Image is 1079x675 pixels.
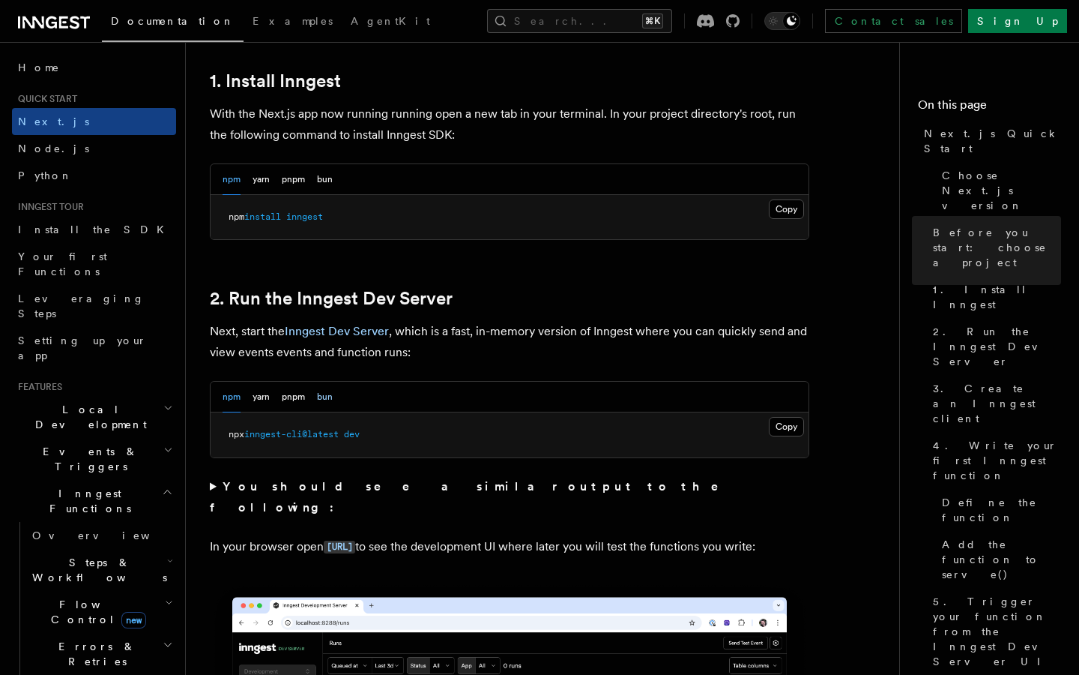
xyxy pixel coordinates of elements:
button: yarn [253,164,270,195]
span: Choose Next.js version [942,168,1061,213]
a: Install the SDK [12,216,176,243]
span: Python [18,169,73,181]
a: [URL] [324,539,355,553]
span: inngest [286,211,323,222]
a: 5. Trigger your function from the Inngest Dev Server UI [927,588,1061,675]
a: Add the function to serve() [936,531,1061,588]
p: In your browser open to see the development UI where later you will test the functions you write: [210,536,809,558]
a: Python [12,162,176,189]
a: Leveraging Steps [12,285,176,327]
button: bun [317,164,333,195]
button: Copy [769,417,804,436]
button: Steps & Workflows [26,549,176,591]
span: 2. Run the Inngest Dev Server [933,324,1061,369]
span: Steps & Workflows [26,555,167,585]
span: Local Development [12,402,163,432]
span: Define the function [942,495,1061,525]
button: pnpm [282,164,305,195]
span: Add the function to serve() [942,537,1061,582]
a: Contact sales [825,9,962,33]
span: Install the SDK [18,223,173,235]
a: 2. Run the Inngest Dev Server [210,288,453,309]
code: [URL] [324,541,355,553]
button: bun [317,382,333,412]
a: Examples [244,4,342,40]
a: Next.js Quick Start [918,120,1061,162]
span: 3. Create an Inngest client [933,381,1061,426]
span: Your first Functions [18,250,107,277]
a: 3. Create an Inngest client [927,375,1061,432]
a: Your first Functions [12,243,176,285]
a: 1. Install Inngest [210,70,341,91]
span: 1. Install Inngest [933,282,1061,312]
span: Examples [253,15,333,27]
h4: On this page [918,96,1061,120]
span: inngest-cli@latest [244,429,339,439]
span: Errors & Retries [26,639,163,669]
a: Before you start: choose a project [927,219,1061,276]
span: Next.js Quick Start [924,126,1061,156]
kbd: ⌘K [642,13,663,28]
button: Inngest Functions [12,480,176,522]
a: Documentation [102,4,244,42]
p: Next, start the , which is a fast, in-memory version of Inngest where you can quickly send and vi... [210,321,809,363]
a: 2. Run the Inngest Dev Server [927,318,1061,375]
span: Overview [32,529,187,541]
button: Search...⌘K [487,9,672,33]
span: npx [229,429,244,439]
button: Events & Triggers [12,438,176,480]
span: Documentation [111,15,235,27]
a: Sign Up [968,9,1067,33]
a: Inngest Dev Server [285,324,389,338]
span: Features [12,381,62,393]
span: Setting up your app [18,334,147,361]
button: Errors & Retries [26,633,176,675]
span: Home [18,60,60,75]
button: npm [223,382,241,412]
button: Flow Controlnew [26,591,176,633]
a: 4. Write your first Inngest function [927,432,1061,489]
span: AgentKit [351,15,430,27]
span: npm [229,211,244,222]
summary: You should see a similar output to the following: [210,476,809,518]
button: Toggle dark mode [764,12,800,30]
a: AgentKit [342,4,439,40]
button: npm [223,164,241,195]
button: pnpm [282,382,305,412]
button: Local Development [12,396,176,438]
a: Overview [26,522,176,549]
a: Define the function [936,489,1061,531]
button: Copy [769,199,804,219]
span: Events & Triggers [12,444,163,474]
span: 5. Trigger your function from the Inngest Dev Server UI [933,594,1061,669]
a: Choose Next.js version [936,162,1061,219]
strong: You should see a similar output to the following: [210,479,740,514]
p: With the Next.js app now running running open a new tab in your terminal. In your project directo... [210,103,809,145]
span: Next.js [18,115,89,127]
a: Next.js [12,108,176,135]
a: Node.js [12,135,176,162]
button: yarn [253,382,270,412]
span: Node.js [18,142,89,154]
a: Home [12,54,176,81]
span: Leveraging Steps [18,292,145,319]
span: Quick start [12,93,77,105]
span: new [121,612,146,628]
span: Inngest tour [12,201,84,213]
span: install [244,211,281,222]
a: 1. Install Inngest [927,276,1061,318]
span: 4. Write your first Inngest function [933,438,1061,483]
a: Setting up your app [12,327,176,369]
span: Flow Control [26,597,165,627]
span: dev [344,429,360,439]
span: Inngest Functions [12,486,162,516]
span: Before you start: choose a project [933,225,1061,270]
